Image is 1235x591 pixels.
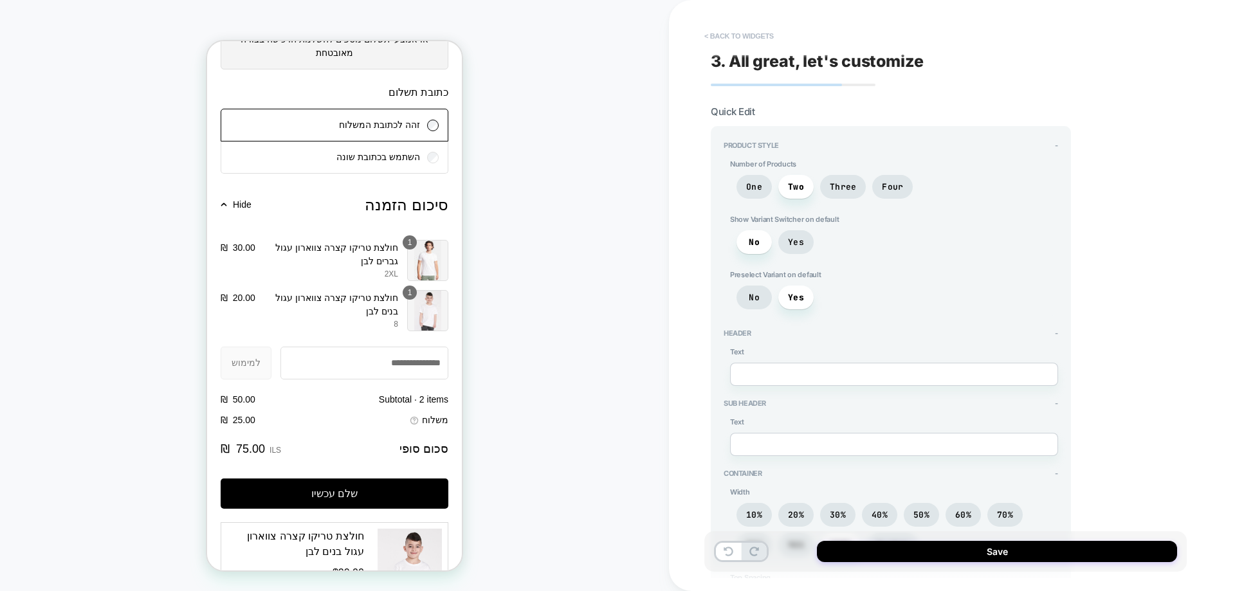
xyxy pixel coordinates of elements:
[872,509,888,520] span: 40%
[14,200,48,214] span: ‏30.00 ‏ ₪
[172,353,241,363] span: Subtotal · 2 items
[997,509,1013,520] span: 70%
[40,489,156,516] span: חולצת טריקו קצרה צווארון עגול בנים לבן
[730,159,1058,168] span: Number of Products
[57,200,191,227] p: חולצת טריקו קצרה צווארון עגול גברים לבן
[746,509,762,520] span: 10%
[26,158,44,168] span: Hide
[711,51,924,71] span: 3. All great, let's customize
[201,195,205,207] span: 1
[788,237,804,248] span: Yes
[730,215,1058,224] span: Show Variant Switcher on default
[200,199,241,240] img: חולצת טריקו קצרה צווארון עגול גברים לבן
[201,246,205,257] span: 1
[14,374,48,384] span: ‏25.00 ‏ ₪
[955,509,971,520] span: 60%
[1055,329,1058,338] span: -
[724,469,762,478] span: Container
[14,45,241,59] h3: כתובת תשלום
[57,250,191,277] p: חולצת טריקו קצרה צווארון עגול בנים לבן
[14,353,48,363] span: ‏50.00 ‏ ₪
[14,194,241,292] section: Shopping cart
[192,401,241,414] strong: סכום סופי
[1055,469,1058,478] span: -
[129,111,213,121] label: השתמש בכתובת שונה
[62,405,74,414] span: ILS
[57,227,191,239] p: 2XL
[788,509,804,520] span: 20%
[882,181,903,192] span: Four
[749,237,760,248] span: No
[730,487,1058,496] span: Width
[730,270,1058,279] span: Preselect Variant on default
[817,541,1177,562] button: Save
[14,399,58,417] strong: ‏75.00 ‏ ₪
[724,141,779,150] span: Product Style
[14,437,241,468] button: שלם עכשיו
[14,250,48,264] span: ‏20.00 ‏ ₪
[913,509,929,520] span: 50%
[730,417,1058,426] span: Text
[200,249,241,290] img: חולצת טריקו קצרה צווארון עגול בנים לבן
[57,277,191,289] p: 8
[749,292,760,303] span: No
[788,181,804,192] span: Two
[724,399,766,408] span: Sub Header
[788,292,804,303] span: Yes
[158,154,241,174] h2: סיכום הזמנה
[1055,399,1058,408] span: -
[830,181,856,192] span: Three
[830,509,846,520] span: 30%
[746,181,762,192] span: One
[730,347,1058,356] span: Text
[698,26,780,46] button: < Back to widgets
[215,372,241,386] span: משלוח
[132,78,213,89] label: זהה לכתובת המשלוח
[724,329,751,338] span: Header
[711,105,755,118] span: Quick Edit
[1055,141,1058,150] span: -
[14,154,241,187] button: סיכום הזמנהHide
